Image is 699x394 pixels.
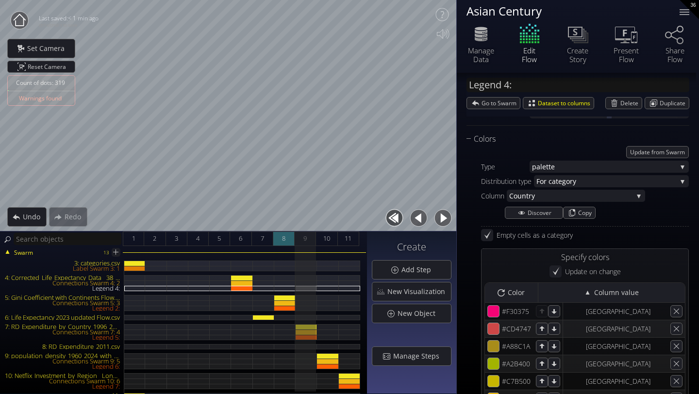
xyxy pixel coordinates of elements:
span: Add Step [401,265,437,275]
div: 13 [103,246,109,259]
span: Manage Steps [393,351,445,361]
div: Legend 2: [1,306,124,311]
div: 4: Corrected_Life_Expectancy_Data__38_Countries_.csv [1,275,124,280]
div: Legend 6: [1,364,124,369]
div: Present Flow [609,46,643,64]
span: r category [544,175,677,187]
div: Colors [466,133,677,145]
div: Update on change [565,265,621,278]
span: 11 [345,232,351,245]
span: Dataset to columns [538,98,594,109]
div: Legend 4: [1,286,124,291]
span: Column value [594,288,645,297]
span: New Visualization [387,287,451,296]
div: #A88C1A [502,340,531,352]
span: Coun [509,190,526,202]
div: 3: categories.csv [1,261,124,266]
span: 5 [217,232,221,245]
div: Connections Swarm 7: 4 [1,329,124,335]
div: #CD4747 [502,323,531,335]
div: #C7B500 [502,375,531,387]
span: 6 [239,232,242,245]
span: 4 [196,232,200,245]
div: 9: population_density_1960_2024_with_complete_continents.csv [1,353,124,359]
div: Type [481,161,530,173]
span: 9 [303,232,307,245]
span: Reset Camera [28,61,69,72]
div: [GEOGRAPHIC_DATA] [566,358,670,370]
div: Asian Century [466,5,667,17]
span: 2 [153,232,156,245]
div: 5: Gini Coefficient with Continents Flow.csv [1,295,124,300]
div: [GEOGRAPHIC_DATA] [566,305,670,317]
div: 8: RD_Expenditure_2011.csv [1,344,124,349]
span: Color [507,288,531,297]
div: 7: RD_Expenditure_by_Country_1996_2023_LongFormat_With_Continent.csv [1,324,124,329]
span: try [526,190,633,202]
span: Delete [620,98,642,109]
div: [GEOGRAPHIC_DATA] [566,375,670,387]
span: 3 [175,232,178,245]
span: tte [546,161,677,173]
div: Create Story [561,46,595,64]
div: #F30375 [502,305,531,317]
span: Go to Swarm [482,98,520,109]
div: Connections Swarm 9: 5 [1,359,124,364]
div: Manage Data [464,46,498,64]
div: Share Flow [658,46,692,64]
span: Set Camera [27,44,70,53]
span: Fo [536,175,544,187]
div: 6: Life Expectancy 2023 updated Flow.csv [1,315,124,320]
div: #A2B400 [502,358,531,370]
div: Empty cells as a category [497,229,573,241]
div: Connections Swarm 5: 3 [1,300,124,306]
span: 1 [132,232,135,245]
h3: Create [372,242,451,252]
div: Legend 5: [1,335,124,340]
div: Undo action [7,207,47,227]
div: Connections Swarm 4: 2 [1,280,124,286]
span: Undo [22,212,46,222]
div: [GEOGRAPHIC_DATA] [566,323,670,335]
div: Legend 7: [1,384,124,389]
span: 8 [282,232,285,245]
span: Duplicate [660,98,689,109]
div: Connections Swarm 10: 6 [1,378,124,384]
div: Distribution type [481,175,534,187]
span: Discover [528,207,555,218]
span: 10 [323,232,330,245]
input: Search objects [14,233,121,245]
div: Specify colors [484,252,685,264]
div: Column [481,190,507,202]
span: 7 [261,232,264,245]
div: [GEOGRAPHIC_DATA] [566,340,670,352]
div: Label Swarm 3: 1 [1,266,124,271]
span: Update from Swarm [627,147,688,158]
span: New Object [397,309,441,318]
span: Swarm [14,248,33,257]
div: 10: Netflix_Investment_by_Region__Long_Format_.csv [1,373,124,378]
span: pale [532,161,546,173]
span: Copy [578,207,595,218]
